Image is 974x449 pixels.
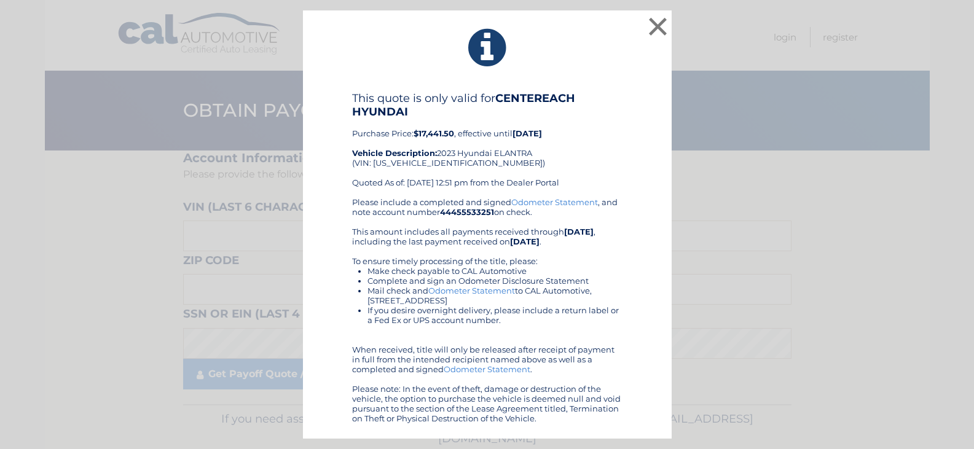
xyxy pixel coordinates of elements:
b: CENTEREACH HYUNDAI [352,92,575,119]
li: Complete and sign an Odometer Disclosure Statement [367,276,622,286]
li: Mail check and to CAL Automotive, [STREET_ADDRESS] [367,286,622,305]
li: Make check payable to CAL Automotive [367,266,622,276]
a: Odometer Statement [428,286,515,295]
h4: This quote is only valid for [352,92,622,119]
b: [DATE] [513,128,542,138]
a: Odometer Statement [444,364,530,374]
b: [DATE] [510,236,540,246]
div: Please include a completed and signed , and note account number on check. This amount includes al... [352,197,622,423]
b: $17,441.50 [414,128,454,138]
strong: Vehicle Description: [352,148,437,158]
b: [DATE] [564,227,594,236]
div: Purchase Price: , effective until 2023 Hyundai ELANTRA (VIN: [US_VEHICLE_IDENTIFICATION_NUMBER]) ... [352,92,622,197]
a: Odometer Statement [511,197,598,207]
b: 44455533251 [440,207,494,217]
button: × [646,14,670,39]
li: If you desire overnight delivery, please include a return label or a Fed Ex or UPS account number. [367,305,622,325]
